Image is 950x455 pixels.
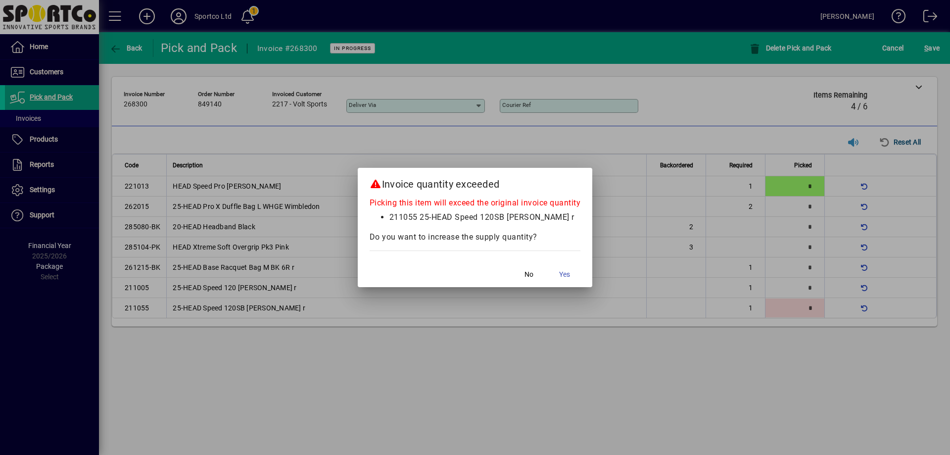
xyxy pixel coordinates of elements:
[358,168,593,197] h2: Invoice quantity exceeded
[370,231,581,243] div: Do you want to increase the supply quantity?
[513,265,545,283] button: No
[549,265,580,283] button: Yes
[389,211,581,223] li: 211055 25-HEAD Speed 120SB [PERSON_NAME] r
[524,269,533,280] span: No
[370,197,581,211] div: Picking this item will exceed the original invoice quantity
[559,269,570,280] span: Yes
